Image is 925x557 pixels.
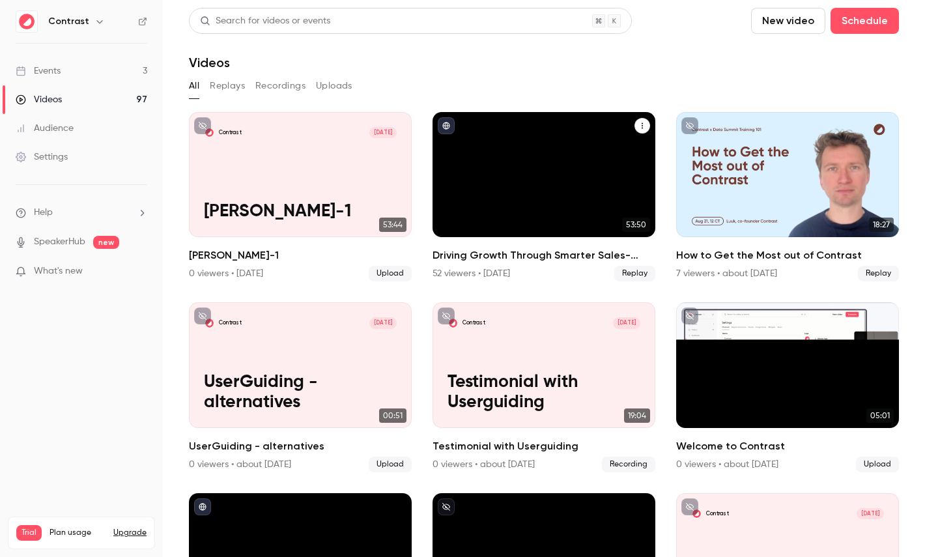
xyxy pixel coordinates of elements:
[189,248,412,263] h2: [PERSON_NAME]-1
[48,15,89,28] h6: Contrast
[16,64,61,78] div: Events
[676,112,899,281] a: 18:27How to Get the Most out of Contrast7 viewers • about [DATE]Replay
[706,510,729,518] p: Contrast
[438,117,455,134] button: published
[676,112,899,281] li: How to Get the Most out of Contrast
[676,267,777,280] div: 7 viewers • about [DATE]
[379,408,406,423] span: 00:51
[866,408,894,423] span: 05:01
[189,8,899,549] section: Videos
[433,302,655,472] li: Testimonial with Userguiding
[194,117,211,134] button: unpublished
[433,438,655,454] h2: Testimonial with Userguiding
[751,8,825,34] button: New video
[316,76,352,96] button: Uploads
[16,206,147,220] li: help-dropdown-opener
[379,218,406,232] span: 53:44
[676,302,899,472] a: 05:01Welcome to Contrast0 viewers • about [DATE]Upload
[189,302,412,472] a: UserGuiding - alternativesContrast[DATE]UserGuiding - alternatives00:51UserGuiding - alternatives...
[34,235,85,249] a: SpeakerHub
[602,457,655,472] span: Recording
[462,319,485,327] p: Contrast
[210,76,245,96] button: Replays
[369,457,412,472] span: Upload
[189,76,199,96] button: All
[614,266,655,281] span: Replay
[681,498,698,515] button: unpublished
[16,93,62,106] div: Videos
[93,236,119,249] span: new
[189,267,263,280] div: 0 viewers • [DATE]
[681,117,698,134] button: unpublished
[369,127,397,138] span: [DATE]
[448,373,640,413] p: Testimonial with Userguiding
[433,248,655,263] h2: Driving Growth Through Smarter Sales-Marketing Collaboration
[624,408,650,423] span: 19:04
[16,11,37,32] img: Contrast
[676,248,899,263] h2: How to Get the Most out of Contrast
[681,307,698,324] button: unpublished
[676,302,899,472] li: Welcome to Contrast
[219,129,242,137] p: Contrast
[204,373,397,413] p: UserGuiding - alternatives
[16,525,42,541] span: Trial
[219,319,242,327] p: Contrast
[438,498,455,515] button: unpublished
[189,438,412,454] h2: UserGuiding - alternatives
[856,457,899,472] span: Upload
[858,266,899,281] span: Replay
[189,112,412,281] a: laura-erdem-1Contrast[DATE][PERSON_NAME]-153:44[PERSON_NAME]-10 viewers • [DATE]Upload
[869,218,894,232] span: 18:27
[676,438,899,454] h2: Welcome to Contrast
[676,458,778,471] div: 0 viewers • about [DATE]
[369,266,412,281] span: Upload
[433,112,655,281] li: Driving Growth Through Smarter Sales-Marketing Collaboration
[857,508,884,519] span: [DATE]
[189,458,291,471] div: 0 viewers • about [DATE]
[622,218,650,232] span: 53:50
[50,528,106,538] span: Plan usage
[189,302,412,472] li: UserGuiding - alternatives
[200,14,330,28] div: Search for videos or events
[194,307,211,324] button: unpublished
[438,307,455,324] button: unpublished
[194,498,211,515] button: published
[16,150,68,164] div: Settings
[189,55,230,70] h1: Videos
[34,206,53,220] span: Help
[16,122,74,135] div: Audience
[189,112,412,281] li: laura-erdem-1
[613,317,640,328] span: [DATE]
[369,317,397,328] span: [DATE]
[831,8,899,34] button: Schedule
[255,76,306,96] button: Recordings
[433,302,655,472] a: Testimonial with UserguidingContrast[DATE]Testimonial with Userguiding19:04Testimonial with Userg...
[433,267,510,280] div: 52 viewers • [DATE]
[433,458,535,471] div: 0 viewers • about [DATE]
[433,112,655,281] a: 53:50Driving Growth Through Smarter Sales-Marketing Collaboration52 viewers • [DATE]Replay
[34,264,83,278] span: What's new
[113,528,147,538] button: Upgrade
[204,202,397,222] p: [PERSON_NAME]-1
